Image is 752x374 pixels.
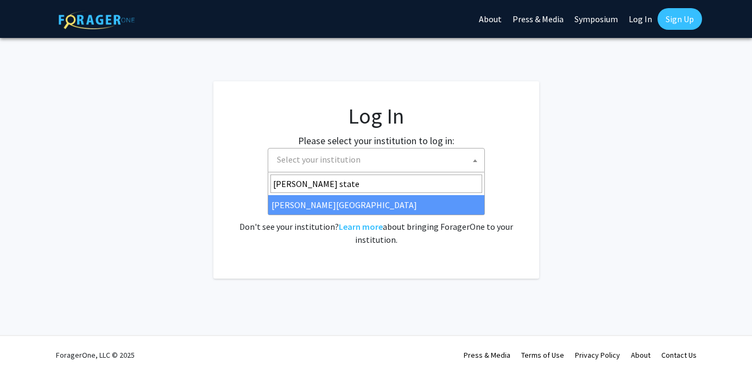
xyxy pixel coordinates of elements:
[8,325,46,366] iframe: Chat
[277,154,361,165] span: Select your institution
[270,175,482,193] input: Search
[56,336,135,374] div: ForagerOne, LLC © 2025
[339,221,383,232] a: Learn more about bringing ForagerOne to your institution
[235,194,517,246] div: No account? . Don't see your institution? about bringing ForagerOne to your institution.
[661,350,697,360] a: Contact Us
[298,133,454,148] label: Please select your institution to log in:
[631,350,650,360] a: About
[268,195,484,215] li: [PERSON_NAME][GEOGRAPHIC_DATA]
[273,149,484,171] span: Select your institution
[59,10,135,29] img: ForagerOne Logo
[268,148,485,172] span: Select your institution
[658,8,702,30] a: Sign Up
[521,350,564,360] a: Terms of Use
[235,103,517,129] h1: Log In
[575,350,620,360] a: Privacy Policy
[464,350,510,360] a: Press & Media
